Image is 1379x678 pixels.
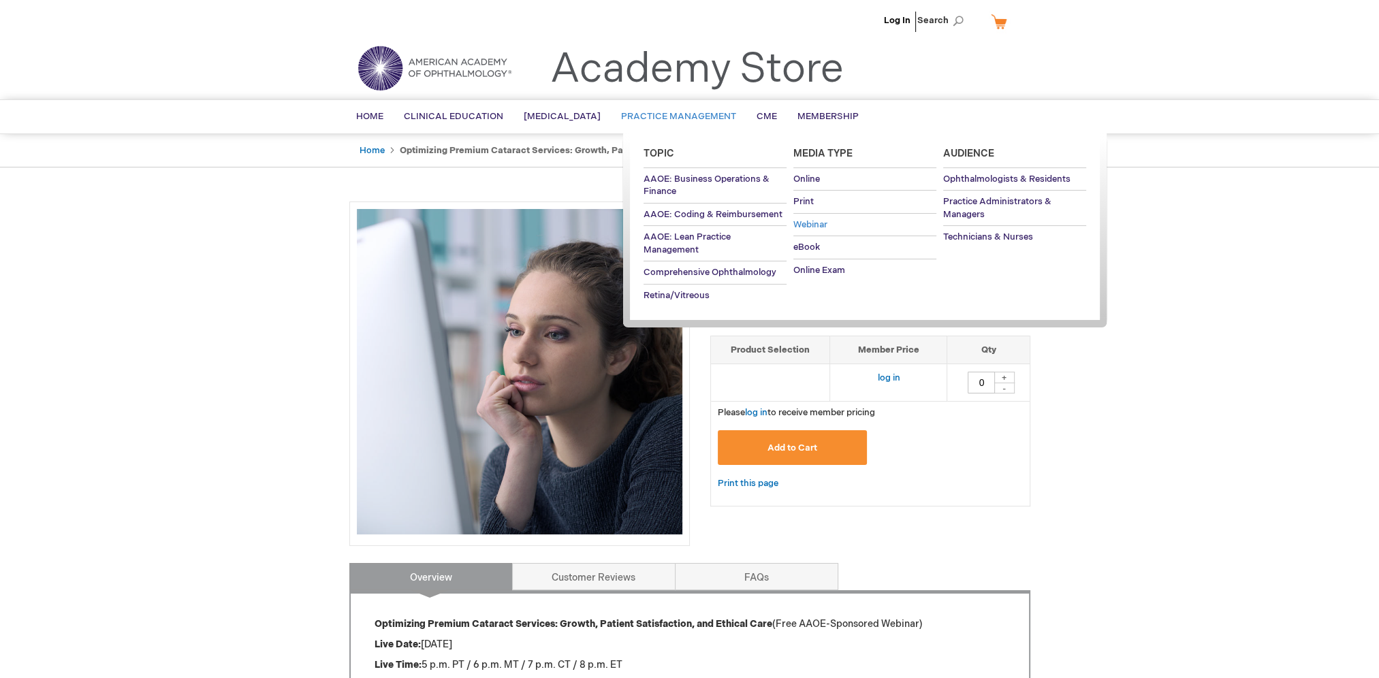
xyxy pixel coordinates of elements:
[718,475,778,492] a: Print this page
[793,242,820,253] span: eBook
[884,15,910,26] a: Log In
[711,336,830,364] th: Product Selection
[718,430,868,465] button: Add to Cart
[767,442,817,453] span: Add to Cart
[644,209,782,220] span: AAOE: Coding & Reimbursement
[793,196,814,207] span: Print
[757,111,777,122] span: CME
[830,336,947,364] th: Member Price
[793,265,845,276] span: Online Exam
[943,174,1071,184] span: Ophthalmologists & Residents
[793,219,827,230] span: Webinar
[675,563,838,590] a: FAQs
[375,617,1005,631] p: (Free AAOE-Sponsored Webinar)
[375,639,421,650] strong: Live Date:
[356,111,383,122] span: Home
[360,145,385,156] a: Home
[404,111,503,122] span: Clinical Education
[644,290,710,301] span: Retina/Vitreous
[512,563,676,590] a: Customer Reviews
[644,174,770,197] span: AAOE: Business Operations & Finance
[943,231,1033,242] span: Technicians & Nurses
[375,618,772,630] strong: Optimizing Premium Cataract Services: Growth, Patient Satisfaction, and Ethical Care
[793,174,820,184] span: Online
[718,407,875,418] span: Please to receive member pricing
[994,383,1015,393] div: -
[550,45,844,94] a: Academy Store
[943,148,994,159] span: Audience
[797,111,859,122] span: Membership
[877,372,900,383] a: log in
[357,209,682,534] img: Optimizing Premium Cataract Services: Growth, Patient Satisfaction, and Ethical Care Webinar
[375,659,422,671] strong: Live Time:
[375,658,1005,672] p: 5 p.m. PT / 6 p.m. MT / 7 p.m. CT / 8 p.m. ET
[917,7,969,34] span: Search
[943,196,1051,220] span: Practice Administrators & Managers
[947,336,1030,364] th: Qty
[524,111,601,122] span: [MEDICAL_DATA]
[349,563,513,590] a: Overview
[644,148,674,159] span: Topic
[375,638,1005,651] p: [DATE]
[400,145,817,156] strong: Optimizing Premium Cataract Services: Growth, Patient Satisfaction, and Ethical Care Webinar
[745,407,767,418] a: log in
[644,267,776,278] span: Comprehensive Ophthalmology
[621,111,736,122] span: Practice Management
[968,372,995,393] input: Qty
[994,372,1015,383] div: +
[793,148,853,159] span: Media Type
[644,231,731,255] span: AAOE: Lean Practice Management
